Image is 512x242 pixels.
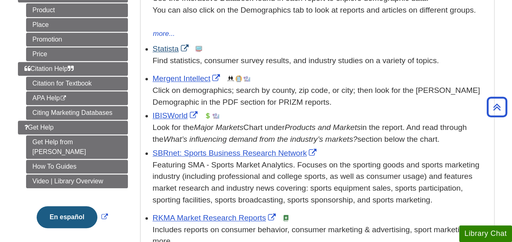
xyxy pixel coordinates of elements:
[153,149,319,157] a: Link opens in new window
[153,159,490,206] p: Featuring SMA - Sports Market Analytics. Focuses on the sporting goods and sports marketing indus...
[235,75,242,82] img: Company Information
[26,91,128,105] a: APA Help
[153,55,490,67] p: Find statistics, consumer survey results, and industry studies on a variety of topics.
[227,75,234,82] img: Demographics
[35,213,110,220] a: Link opens in new window
[194,123,244,132] i: Major Markets
[153,122,490,145] div: Look for the Chart under in the report. And read through the section below the chart.
[153,74,222,83] a: Link opens in new window
[484,101,510,112] a: Back to Top
[283,215,289,221] img: e-Book
[153,111,200,120] a: Link opens in new window
[213,112,219,119] img: Industry Report
[60,96,67,101] i: This link opens in a new window
[26,160,128,174] a: How To Guides
[204,112,211,119] img: Financial Report
[153,213,278,222] a: Link opens in new window
[18,62,128,76] a: Citation Help
[18,121,128,134] a: Get Help
[26,106,128,120] a: Citing Marketing Databases
[26,18,128,32] a: Place
[26,33,128,46] a: Promotion
[153,85,490,108] div: Click on demographics; search by county, zip code, or city; then look for the [PERSON_NAME] Demog...
[24,124,54,131] span: Get Help
[26,174,128,188] a: Video | Library Overview
[26,47,128,61] a: Price
[244,75,250,82] img: Industry Report
[285,123,361,132] i: Products and Markets
[459,225,512,242] button: Library Chat
[37,206,97,228] button: En español
[24,65,74,72] span: Citation Help
[26,77,128,90] a: Citation for Textbook
[163,135,357,143] i: What’s influencing demand from the industry’s markets?
[26,3,128,17] a: Product
[153,28,176,40] button: more...
[153,44,191,53] a: Link opens in new window
[196,46,202,52] img: Statistics
[26,135,128,159] a: Get Help from [PERSON_NAME]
